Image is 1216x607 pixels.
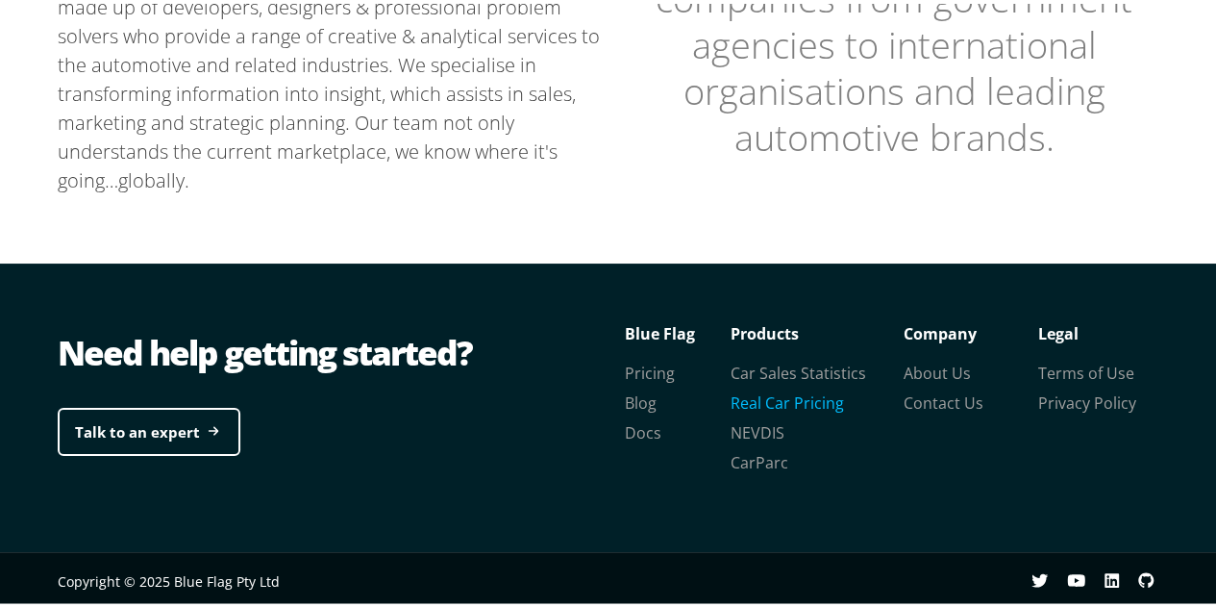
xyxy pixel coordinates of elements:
a: Terms of Use [1038,359,1134,380]
a: Real Car Pricing [731,389,844,410]
a: Docs [625,418,661,440]
a: NEVDIS [731,418,784,440]
p: Legal [1038,316,1173,344]
a: github [1138,569,1173,587]
a: Contact Us [904,389,983,410]
a: Blog [625,389,657,410]
p: Company [904,316,1038,344]
a: Car Sales Statistics [731,359,866,380]
span: Copyright © 2025 Blue Flag Pty Ltd [58,569,280,587]
p: Blue Flag [625,316,731,344]
div: Need help getting started? [58,325,615,373]
a: linkedin [1104,569,1138,587]
a: CarParc [731,448,788,469]
a: youtube [1067,569,1104,587]
p: Products [731,316,904,344]
a: Talk to an expert [58,404,240,453]
a: Twitter [1031,569,1067,587]
a: About Us [904,359,971,380]
a: Pricing [625,359,675,380]
a: Privacy Policy [1038,389,1136,410]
